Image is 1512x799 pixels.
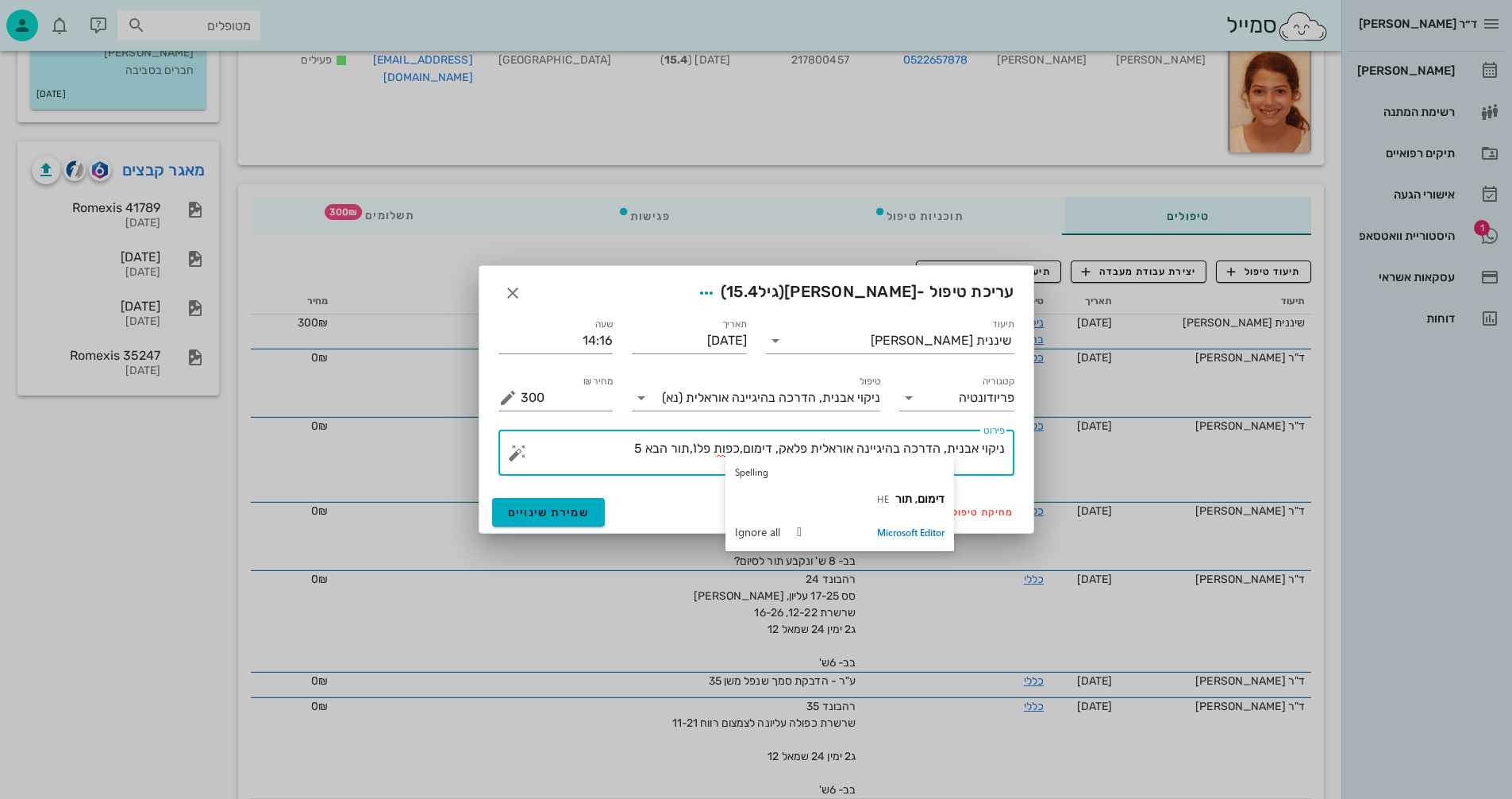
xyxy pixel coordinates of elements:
div: שיננית [PERSON_NAME] [871,334,1011,348]
span: (נא) [662,391,683,405]
label: טיפול [860,376,880,388]
span: (גיל ) [721,282,784,301]
label: קטגוריה [982,376,1014,388]
label: תיעוד [992,318,1014,330]
label: שעה [595,318,614,330]
button: שמירת שינויים [492,498,606,527]
button: מחיר ₪ appended action [498,388,517,407]
label: פירוט [983,425,1005,437]
label: תאריך [721,318,747,330]
span: [PERSON_NAME] [784,282,917,301]
span: ניקוי אבנית, הדרכה בהיגיינה אוראלית [686,391,880,405]
div: תיעודשיננית [PERSON_NAME] [766,328,1014,353]
span: מחיקת טיפול [952,507,1014,518]
span: 15.4 [726,282,758,301]
span: שמירת שינויים [508,506,590,519]
button: מחיקת טיפול [946,501,1021,523]
label: מחיר ₪ [583,376,614,388]
span: עריכת טיפול - [692,279,1014,307]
